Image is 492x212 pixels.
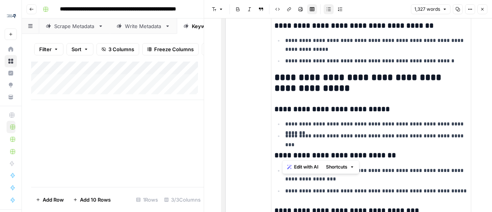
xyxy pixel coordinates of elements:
div: 3/3 Columns [161,194,204,206]
img: Compound Growth Logo [5,9,18,23]
div: Scrape Metadata [54,22,95,30]
span: 1,327 words [414,6,440,13]
button: 1,327 words [411,4,450,14]
span: Add Row [43,196,64,204]
button: Freeze Columns [142,43,199,55]
button: 3 Columns [96,43,139,55]
div: 1 Rows [133,194,161,206]
span: Freeze Columns [154,45,194,53]
button: Add 10 Rows [68,194,115,206]
span: Shortcuts [326,164,347,170]
button: Shortcuts [323,162,357,172]
a: Insights [5,67,17,79]
a: Scrape Metadata [39,18,110,34]
button: Sort [66,43,93,55]
span: Filter [39,45,52,53]
span: Add 10 Rows [80,196,111,204]
span: Sort [71,45,81,53]
button: Add Row [31,194,68,206]
a: Keyword > Content Brief [177,18,267,34]
a: Write Metadata [110,18,177,34]
button: Edit with AI [284,162,321,172]
div: Keyword > Content Brief [192,22,252,30]
a: Your Data [5,91,17,103]
button: Workspace: Compound Growth [5,6,17,25]
div: Write Metadata [125,22,162,30]
a: Browse [5,55,17,67]
button: Filter [34,43,63,55]
a: Opportunities [5,79,17,91]
a: Home [5,43,17,55]
span: Edit with AI [294,164,318,170]
span: 3 Columns [108,45,134,53]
